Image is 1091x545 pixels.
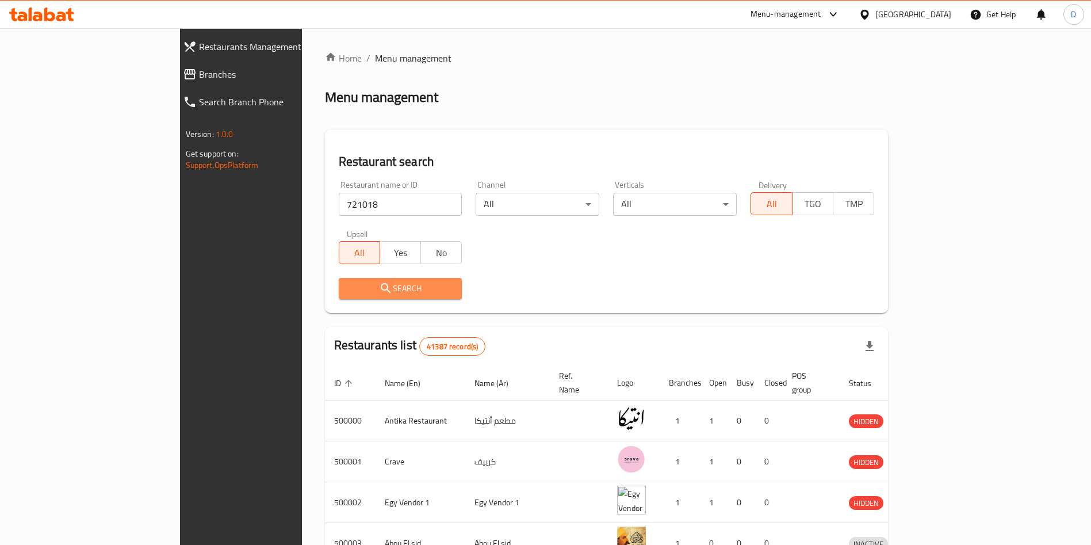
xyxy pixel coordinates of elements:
span: No [426,245,457,261]
a: Branches [174,60,362,88]
span: 41387 record(s) [420,341,485,352]
td: 0 [755,441,783,482]
td: 0 [755,482,783,523]
img: Antika Restaurant [617,404,646,433]
a: Search Branch Phone [174,88,362,116]
span: HIDDEN [849,415,883,428]
td: Egy Vendor 1 [376,482,465,523]
th: Logo [608,365,660,401]
td: 1 [700,441,728,482]
span: Ref. Name [559,369,594,397]
span: POS group [792,369,826,397]
th: Busy [728,365,755,401]
div: Menu-management [751,7,821,21]
span: Get support on: [186,146,239,161]
img: Egy Vendor 1 [617,486,646,514]
button: TMP [833,192,874,215]
div: HIDDEN [849,414,883,428]
button: All [751,192,792,215]
span: Menu management [375,51,451,65]
td: 1 [660,482,700,523]
button: Search [339,278,462,299]
h2: Restaurant search [339,153,875,170]
td: 1 [660,441,700,482]
td: 0 [728,441,755,482]
button: No [420,241,462,264]
span: All [756,196,787,212]
td: Crave [376,441,465,482]
div: Export file [856,333,883,360]
button: All [339,241,380,264]
div: All [476,193,599,216]
img: Crave [617,445,646,474]
h2: Menu management [325,88,438,106]
a: Support.OpsPlatform [186,158,259,173]
span: Yes [385,245,416,261]
span: TMP [838,196,870,212]
th: Branches [660,365,700,401]
th: Closed [755,365,783,401]
span: ID [334,376,356,390]
span: TGO [797,196,829,212]
span: Branches [199,67,353,81]
div: All [613,193,737,216]
span: 1.0.0 [216,127,233,142]
div: [GEOGRAPHIC_DATA] [875,8,951,21]
td: Antika Restaurant [376,401,465,441]
span: D [1071,8,1076,21]
th: Open [700,365,728,401]
td: 1 [700,401,728,441]
td: Egy Vendor 1 [465,482,550,523]
div: Total records count [419,337,485,356]
span: Name (En) [385,376,435,390]
button: TGO [792,192,833,215]
label: Upsell [347,230,368,238]
span: Restaurants Management [199,40,353,54]
button: Yes [380,241,421,264]
a: Restaurants Management [174,33,362,60]
label: Delivery [759,181,787,189]
td: 0 [728,482,755,523]
h2: Restaurants list [334,337,486,356]
span: HIDDEN [849,497,883,510]
td: 0 [728,401,755,441]
span: Name (Ar) [474,376,523,390]
input: Search for restaurant name or ID.. [339,193,462,216]
span: Search Branch Phone [199,95,353,109]
span: Version: [186,127,214,142]
li: / [366,51,370,65]
td: مطعم أنتيكا [465,401,550,441]
span: HIDDEN [849,456,883,469]
td: 1 [700,482,728,523]
span: Status [849,376,886,390]
td: 0 [755,401,783,441]
td: كرييف [465,441,550,482]
nav: breadcrumb [325,51,889,65]
td: 1 [660,401,700,441]
span: All [344,245,376,261]
span: Search [348,281,453,296]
